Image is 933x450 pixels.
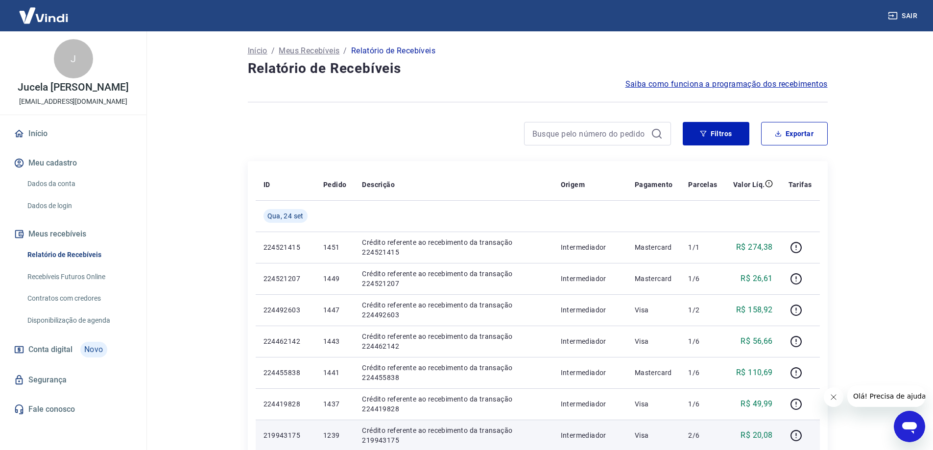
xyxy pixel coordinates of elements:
[635,368,673,378] p: Mastercard
[24,267,135,287] a: Recebíveis Futuros Online
[267,211,304,221] span: Qua, 24 set
[12,369,135,391] a: Segurança
[894,411,925,442] iframe: Botão para abrir a janela de mensagens
[847,385,925,407] iframe: Mensagem da empresa
[263,399,308,409] p: 224419828
[635,180,673,189] p: Pagamento
[24,196,135,216] a: Dados de login
[561,336,619,346] p: Intermediador
[736,367,773,379] p: R$ 110,69
[733,180,765,189] p: Valor Líq.
[688,274,717,284] p: 1/6
[736,304,773,316] p: R$ 158,92
[688,368,717,378] p: 1/6
[18,82,129,93] p: Jucela [PERSON_NAME]
[635,336,673,346] p: Visa
[263,430,308,440] p: 219943175
[24,288,135,308] a: Contratos com credores
[323,305,346,315] p: 1447
[24,245,135,265] a: Relatório de Recebíveis
[343,45,347,57] p: /
[688,180,717,189] p: Parcelas
[80,342,107,357] span: Novo
[688,336,717,346] p: 1/6
[561,399,619,409] p: Intermediador
[263,242,308,252] p: 224521415
[561,180,585,189] p: Origem
[741,273,772,284] p: R$ 26,61
[279,45,339,57] a: Meus Recebíveis
[12,123,135,144] a: Início
[362,426,545,445] p: Crédito referente ao recebimento da transação 219943175
[532,126,647,141] input: Busque pelo número do pedido
[736,241,773,253] p: R$ 274,38
[24,174,135,194] a: Dados da conta
[271,45,275,57] p: /
[561,274,619,284] p: Intermediador
[12,338,135,361] a: Conta digitalNovo
[561,368,619,378] p: Intermediador
[12,399,135,420] a: Fale conosco
[561,305,619,315] p: Intermediador
[323,274,346,284] p: 1449
[12,152,135,174] button: Meu cadastro
[789,180,812,189] p: Tarifas
[362,394,545,414] p: Crédito referente ao recebimento da transação 224419828
[323,430,346,440] p: 1239
[741,335,772,347] p: R$ 56,66
[824,387,843,407] iframe: Fechar mensagem
[362,237,545,257] p: Crédito referente ao recebimento da transação 224521415
[761,122,828,145] button: Exportar
[362,363,545,382] p: Crédito referente ao recebimento da transação 224455838
[323,368,346,378] p: 1441
[688,399,717,409] p: 1/6
[351,45,435,57] p: Relatório de Recebíveis
[635,430,673,440] p: Visa
[362,300,545,320] p: Crédito referente ao recebimento da transação 224492603
[263,368,308,378] p: 224455838
[635,399,673,409] p: Visa
[635,242,673,252] p: Mastercard
[635,305,673,315] p: Visa
[12,0,75,30] img: Vindi
[688,305,717,315] p: 1/2
[561,430,619,440] p: Intermediador
[362,269,545,288] p: Crédito referente ao recebimento da transação 224521207
[561,242,619,252] p: Intermediador
[688,242,717,252] p: 1/1
[362,332,545,351] p: Crédito referente ao recebimento da transação 224462142
[323,180,346,189] p: Pedido
[248,45,267,57] a: Início
[323,399,346,409] p: 1437
[263,305,308,315] p: 224492603
[323,242,346,252] p: 1451
[263,274,308,284] p: 224521207
[263,336,308,346] p: 224462142
[248,59,828,78] h4: Relatório de Recebíveis
[24,310,135,331] a: Disponibilização de agenda
[6,7,82,15] span: Olá! Precisa de ajuda?
[362,180,395,189] p: Descrição
[625,78,828,90] a: Saiba como funciona a programação dos recebimentos
[323,336,346,346] p: 1443
[54,39,93,78] div: J
[741,398,772,410] p: R$ 49,99
[741,429,772,441] p: R$ 20,08
[263,180,270,189] p: ID
[635,274,673,284] p: Mastercard
[28,343,72,356] span: Conta digital
[19,96,127,107] p: [EMAIL_ADDRESS][DOMAIN_NAME]
[688,430,717,440] p: 2/6
[886,7,921,25] button: Sair
[12,223,135,245] button: Meus recebíveis
[683,122,749,145] button: Filtros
